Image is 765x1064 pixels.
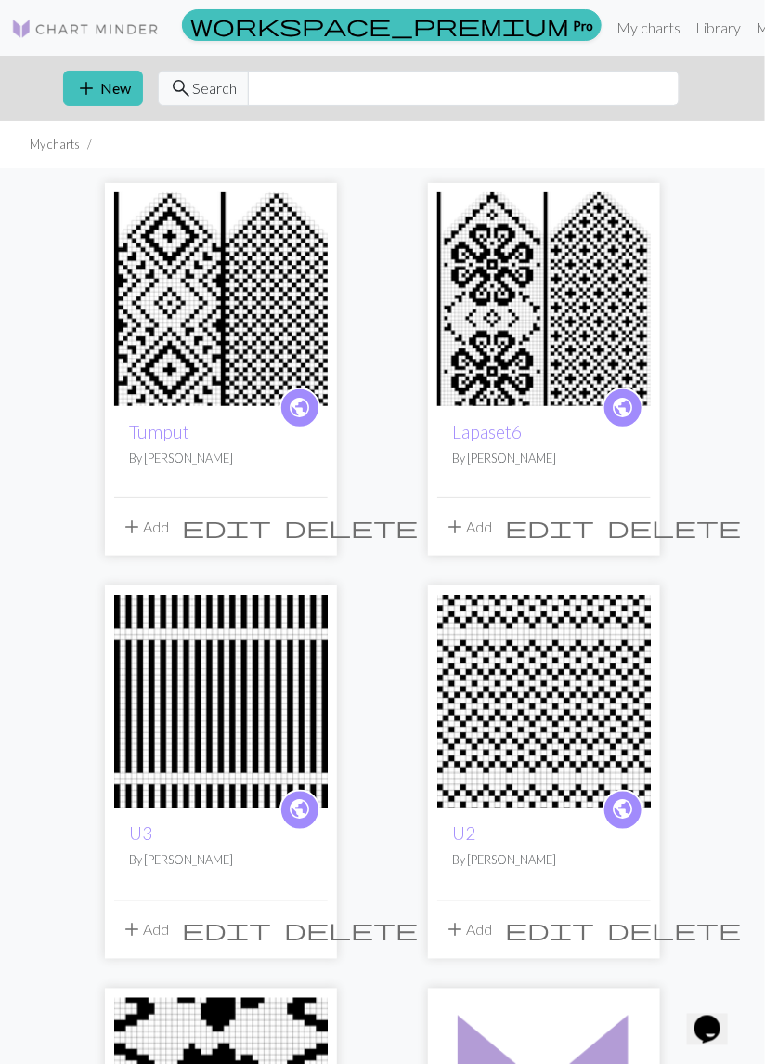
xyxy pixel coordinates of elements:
[437,288,651,306] a: Lapaset6
[63,71,143,106] button: New
[612,792,635,829] i: public
[11,18,160,40] img: Logo
[279,790,320,831] a: public
[612,389,635,427] i: public
[129,823,152,845] a: U3
[190,12,569,38] span: workspace_premium
[289,792,312,829] i: public
[607,514,741,540] span: delete
[75,75,97,101] span: add
[114,288,328,306] a: Tumput
[182,919,271,941] i: Edit
[505,919,594,941] i: Edit
[289,389,312,427] i: public
[452,450,636,467] p: By [PERSON_NAME]
[452,823,475,845] a: U2
[182,516,271,538] i: Edit
[437,913,499,948] button: Add
[505,514,594,540] span: edit
[612,795,635,824] span: public
[114,913,175,948] button: Add
[121,917,143,943] span: add
[687,990,746,1045] iframe: chat widget
[437,690,651,708] a: U2
[121,514,143,540] span: add
[129,421,189,442] a: Tumput
[437,192,651,406] img: Lapaset6
[182,514,271,540] span: edit
[437,595,651,808] img: U2
[182,9,602,41] a: Pro
[452,421,522,442] a: Lapaset6
[30,136,80,153] li: My charts
[603,388,643,428] a: public
[114,595,328,808] img: U3
[505,516,594,538] i: Edit
[284,514,418,540] span: delete
[278,913,424,948] button: Delete
[609,9,688,46] a: My charts
[114,192,328,406] img: Tumput
[603,790,643,831] a: public
[688,9,748,46] a: Library
[499,913,601,948] button: Edit
[175,509,278,545] button: Edit
[601,509,747,545] button: Delete
[601,913,747,948] button: Delete
[452,852,636,870] p: By [PERSON_NAME]
[114,509,175,545] button: Add
[192,77,237,99] span: Search
[444,514,466,540] span: add
[129,852,313,870] p: By [PERSON_NAME]
[607,917,741,943] span: delete
[114,690,328,708] a: U3
[279,388,320,428] a: public
[284,917,418,943] span: delete
[505,917,594,943] span: edit
[444,917,466,943] span: add
[170,75,192,101] span: search
[278,509,424,545] button: Delete
[612,393,635,422] span: public
[289,795,312,824] span: public
[129,450,313,467] p: By [PERSON_NAME]
[289,393,312,422] span: public
[499,509,601,545] button: Edit
[182,917,271,943] span: edit
[175,913,278,948] button: Edit
[437,509,499,545] button: Add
